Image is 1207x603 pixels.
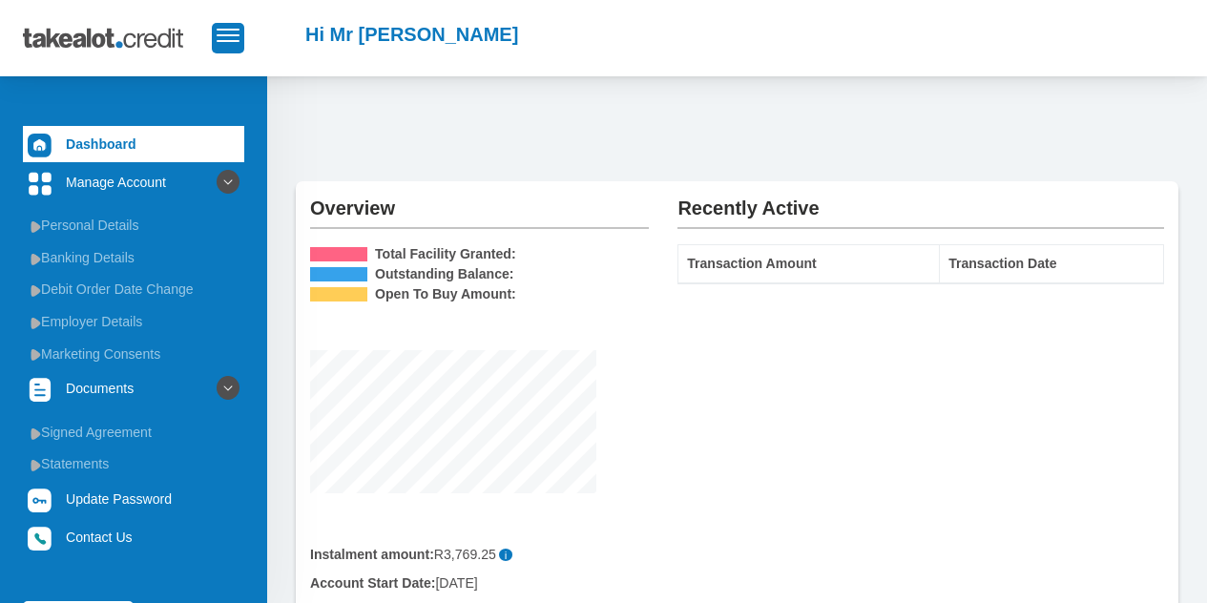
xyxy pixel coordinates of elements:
[31,284,41,297] img: menu arrow
[940,245,1164,283] th: Transaction Date
[31,459,41,471] img: menu arrow
[23,126,244,162] a: Dashboard
[296,573,663,593] div: [DATE]
[23,519,244,555] a: Contact Us
[23,242,244,273] a: Banking Details
[310,547,434,562] b: Instalment amount:
[678,245,940,283] th: Transaction Amount
[23,370,244,406] a: Documents
[23,339,244,369] a: Marketing Consents
[310,181,649,219] h2: Overview
[677,181,1164,219] h2: Recently Active
[23,448,244,479] a: Statements
[375,244,516,264] b: Total Facility Granted:
[305,23,518,46] h2: Hi Mr [PERSON_NAME]
[31,348,41,361] img: menu arrow
[23,417,244,447] a: Signed Agreement
[31,317,41,329] img: menu arrow
[23,210,244,240] a: Personal Details
[375,284,516,304] b: Open To Buy Amount:
[31,253,41,265] img: menu arrow
[23,306,244,337] a: Employer Details
[23,14,212,62] img: takealot_credit_logo.svg
[310,575,435,591] b: Account Start Date:
[499,549,513,561] span: Please note that the instalment amount provided does not include the monthly fee, which will be i...
[31,427,41,440] img: menu arrow
[31,220,41,233] img: menu arrow
[23,481,244,517] a: Update Password
[375,264,514,284] b: Outstanding Balance:
[310,545,649,565] div: R3,769.25
[23,164,244,200] a: Manage Account
[23,274,244,304] a: Debit Order Date Change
